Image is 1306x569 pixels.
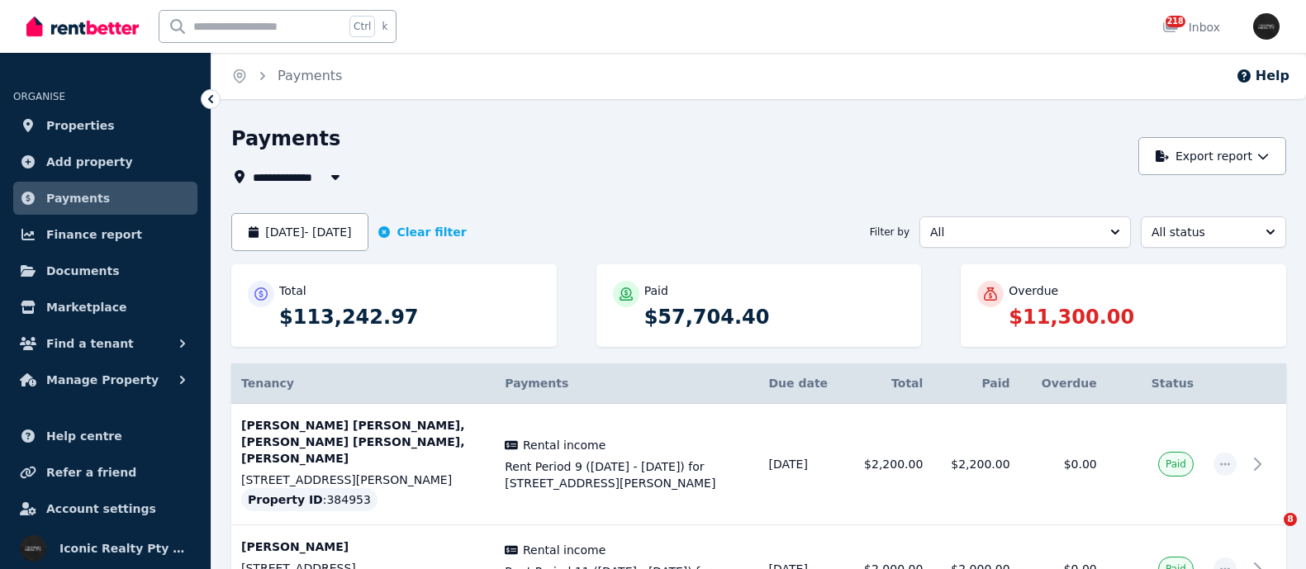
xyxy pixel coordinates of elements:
p: Paid [644,282,668,299]
span: k [382,20,387,33]
span: Payments [505,377,568,390]
p: $11,300.00 [1009,304,1270,330]
h1: Payments [231,126,340,152]
button: Find a tenant [13,327,197,360]
button: All [919,216,1131,248]
div: Inbox [1162,19,1220,36]
iframe: Intercom live chat [1250,513,1289,552]
p: [PERSON_NAME] [PERSON_NAME], [PERSON_NAME] [PERSON_NAME], [PERSON_NAME] [241,417,485,467]
th: Tenancy [231,363,495,404]
p: Total [279,282,306,299]
span: Payments [46,188,110,208]
th: Status [1107,363,1204,404]
a: Help centre [13,420,197,453]
span: ORGANISE [13,91,65,102]
td: [DATE] [759,404,847,525]
span: Manage Property [46,370,159,390]
button: Manage Property [13,363,197,396]
span: Ctrl [349,16,375,37]
a: Marketplace [13,291,197,324]
span: Rent Period 9 ([DATE] - [DATE]) for [STREET_ADDRESS][PERSON_NAME] [505,458,748,491]
span: Marketplace [46,297,126,317]
span: Finance report [46,225,142,244]
th: Paid [933,363,1019,404]
span: All status [1152,224,1252,240]
p: $113,242.97 [279,304,540,330]
span: Add property [46,152,133,172]
td: $2,200.00 [846,404,933,525]
a: Add property [13,145,197,178]
a: Payments [13,182,197,215]
span: Help centre [46,426,122,446]
a: Properties [13,109,197,142]
td: $2,200.00 [933,404,1019,525]
p: Overdue [1009,282,1058,299]
button: Clear filter [378,224,466,240]
img: RentBetter [26,14,139,39]
nav: Breadcrumb [211,53,362,99]
th: Overdue [1020,363,1107,404]
span: 8 [1284,513,1297,526]
span: Paid [1166,458,1186,471]
button: All status [1141,216,1286,248]
th: Total [846,363,933,404]
p: $57,704.40 [644,304,905,330]
div: : 384953 [241,488,378,511]
a: Payments [278,68,342,83]
span: Filter by [870,225,909,239]
span: All [930,224,1097,240]
span: Properties [46,116,115,135]
button: Export report [1138,137,1286,175]
p: [PERSON_NAME] [241,538,485,555]
button: Help [1236,66,1289,86]
th: Due date [759,363,847,404]
span: 218 [1166,16,1185,27]
a: Documents [13,254,197,287]
img: Iconic Realty Pty Ltd [20,535,46,562]
span: Rental income [523,542,606,558]
span: Documents [46,261,120,281]
span: Refer a friend [46,462,136,482]
span: Iconic Realty Pty Ltd [59,538,191,558]
a: Refer a friend [13,456,197,489]
span: Property ID [248,491,323,508]
p: [STREET_ADDRESS][PERSON_NAME] [241,472,485,488]
button: [DATE]- [DATE] [231,213,368,251]
span: Rental income [523,437,606,453]
img: Iconic Realty Pty Ltd [1253,13,1280,40]
a: Finance report [13,218,197,251]
span: Account settings [46,499,156,519]
a: Account settings [13,492,197,525]
span: Find a tenant [46,334,134,353]
span: $0.00 [1064,458,1097,471]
